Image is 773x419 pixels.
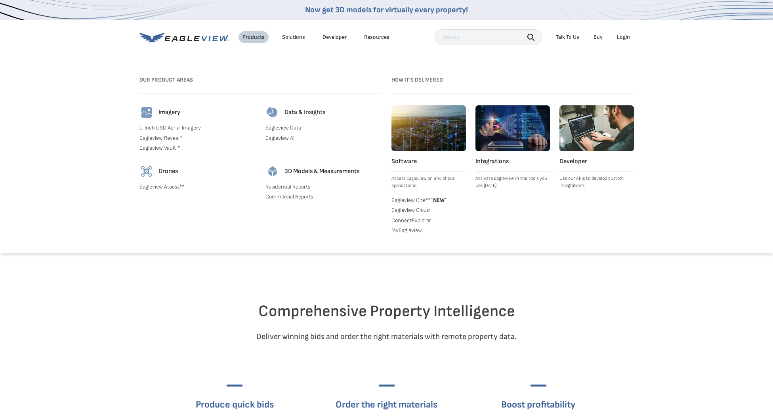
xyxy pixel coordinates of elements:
[391,217,466,224] a: ConnectExplorer
[594,34,603,41] a: Buy
[265,124,382,131] a: Eagleview Data
[139,183,256,190] a: Eagleview Assess™
[139,105,154,120] img: imagery-icon.svg
[158,168,178,175] h4: Drones
[139,145,256,152] a: Eagleview Vault™
[391,105,466,151] img: software.webp
[265,135,382,142] a: Eagleview AI
[391,158,466,166] h4: Software
[559,105,634,189] a: Developer Use our APIs to develop custom integrations.
[155,330,618,343] p: Deliver winning bids and order the right materials with remote property data.
[139,74,382,86] h3: Our Product Areas
[265,105,280,120] img: data-icon.svg
[265,164,280,179] img: 3d-models-icon.svg
[174,398,296,411] h3: Produce quick bids
[139,135,256,142] a: Eagleview Reveal®
[617,34,630,41] div: Login
[364,34,389,41] div: Resources
[435,29,542,45] input: Search
[559,105,634,151] img: developer.webp
[475,105,550,151] img: integrations.webp
[139,164,154,179] img: drones-icon.svg
[391,227,466,234] a: MyEagleview
[155,302,618,321] h2: Comprehensive Property Intelligence
[265,183,382,190] a: Residential Reports
[139,124,256,131] a: 1-Inch GSD Aerial Imagery
[556,34,579,41] div: Talk To Us
[242,34,265,41] div: Products
[559,158,634,166] h4: Developer
[475,105,550,189] a: Integrations Activate Eagleview in the tools you use [DATE].
[282,34,305,41] div: Solutions
[391,207,466,214] a: Eagleview Cloud
[475,158,550,166] h4: Integrations
[475,175,550,189] p: Activate Eagleview in the tools you use [DATE].
[391,175,466,189] p: Access Eagleview on any of our applications.
[430,197,447,204] span: NEW
[559,175,634,189] p: Use our APIs to develop custom integrations.
[323,34,347,41] a: Developer
[391,74,634,86] h3: How it's Delivered
[305,5,468,15] a: Now get 3D models for virtually every property!
[391,196,466,204] a: Eagleview One™ *NEW*
[284,168,359,175] h4: 3D Models & Measurements
[472,398,604,411] h3: Boost profitability
[158,109,180,116] h4: Imagery
[284,109,325,116] h4: Data & Insights
[265,193,382,200] a: Commercial Reports
[322,398,451,411] h3: Order the right materials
